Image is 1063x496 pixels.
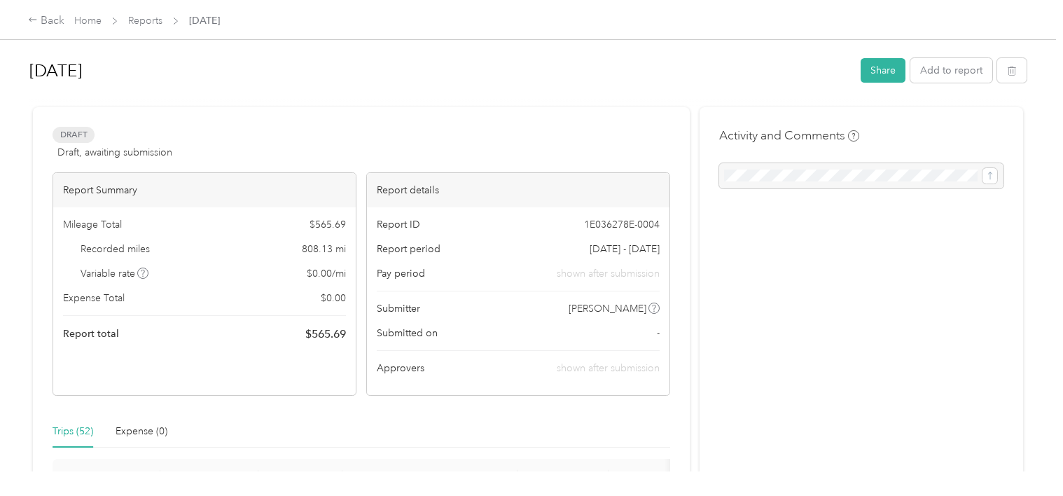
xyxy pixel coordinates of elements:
[367,173,669,207] div: Report details
[861,58,905,83] button: Share
[590,242,660,256] span: [DATE] - [DATE]
[719,127,859,144] h4: Activity and Comments
[310,217,346,232] span: $ 565.69
[29,54,851,88] h1: Sep 2025
[985,418,1063,496] iframe: Everlance-gr Chat Button Frame
[116,424,167,439] div: Expense (0)
[74,15,102,27] a: Home
[557,362,660,374] span: shown after submission
[377,326,438,340] span: Submitted on
[81,242,150,256] span: Recorded miles
[307,266,346,281] span: $ 0.00 / mi
[377,301,420,316] span: Submitter
[569,301,646,316] span: [PERSON_NAME]
[377,266,425,281] span: Pay period
[81,266,149,281] span: Variable rate
[657,326,660,340] span: -
[584,217,660,232] span: 1E036278E-0004
[557,266,660,281] span: shown after submission
[189,13,220,28] span: [DATE]
[63,326,119,341] span: Report total
[321,291,346,305] span: $ 0.00
[57,145,172,160] span: Draft, awaiting submission
[377,361,424,376] span: Approvers
[53,424,93,439] div: Trips (52)
[28,13,64,29] div: Back
[302,242,346,256] span: 808.13 mi
[377,217,420,232] span: Report ID
[53,127,95,143] span: Draft
[63,217,122,232] span: Mileage Total
[53,173,356,207] div: Report Summary
[377,242,440,256] span: Report period
[910,58,992,83] button: Add to report
[128,15,162,27] a: Reports
[305,326,346,343] span: $ 565.69
[63,291,125,305] span: Expense Total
